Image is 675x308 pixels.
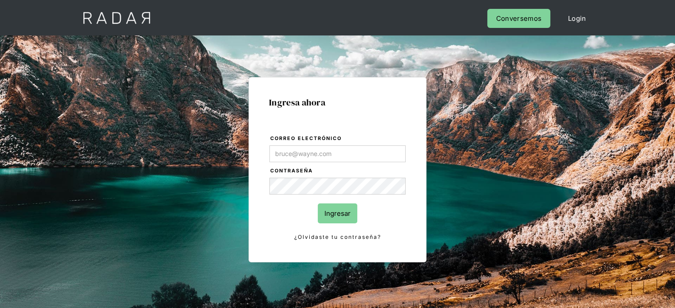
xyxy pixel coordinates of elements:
label: Correo electrónico [270,134,406,143]
a: Login [559,9,595,28]
label: Contraseña [270,167,406,175]
h1: Ingresa ahora [269,97,406,107]
input: Ingresar [318,203,357,223]
a: Conversemos [487,9,550,28]
a: ¿Olvidaste tu contraseña? [269,232,406,242]
form: Login Form [269,134,406,242]
input: bruce@wayne.com [269,145,406,162]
